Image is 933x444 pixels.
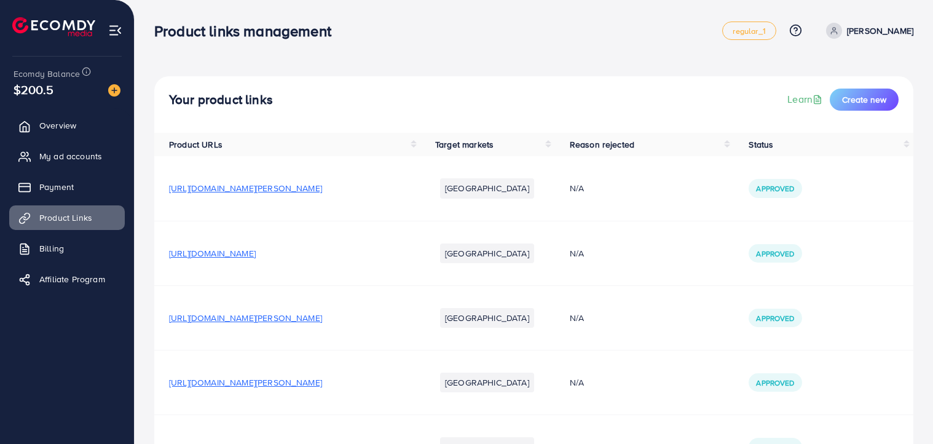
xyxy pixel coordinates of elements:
[570,182,584,194] span: N/A
[756,378,794,388] span: Approved
[9,175,125,199] a: Payment
[749,138,773,151] span: Status
[881,389,924,435] iframe: Chat
[12,17,95,36] img: logo
[787,92,825,106] a: Learn
[9,205,125,230] a: Product Links
[440,244,534,263] li: [GEOGRAPHIC_DATA]
[570,138,634,151] span: Reason rejected
[722,22,776,40] a: regular_1
[14,81,53,98] span: $200.5
[570,312,584,324] span: N/A
[440,373,534,392] li: [GEOGRAPHIC_DATA]
[9,113,125,138] a: Overview
[169,182,322,194] span: [URL][DOMAIN_NAME][PERSON_NAME]
[9,267,125,291] a: Affiliate Program
[39,242,64,255] span: Billing
[756,313,794,323] span: Approved
[169,92,273,108] h4: Your product links
[570,376,584,389] span: N/A
[9,236,125,261] a: Billing
[39,212,92,224] span: Product Links
[756,248,794,259] span: Approved
[440,308,534,328] li: [GEOGRAPHIC_DATA]
[9,144,125,168] a: My ad accounts
[169,247,256,260] span: [URL][DOMAIN_NAME]
[440,178,534,198] li: [GEOGRAPHIC_DATA]
[733,27,765,35] span: regular_1
[830,89,899,111] button: Create new
[847,23,913,38] p: [PERSON_NAME]
[570,247,584,260] span: N/A
[39,150,102,162] span: My ad accounts
[169,376,322,389] span: [URL][DOMAIN_NAME][PERSON_NAME]
[756,183,794,194] span: Approved
[169,312,322,324] span: [URL][DOMAIN_NAME][PERSON_NAME]
[169,138,222,151] span: Product URLs
[39,273,105,285] span: Affiliate Program
[39,119,76,132] span: Overview
[154,22,341,40] h3: Product links management
[108,84,120,97] img: image
[435,138,494,151] span: Target markets
[14,68,80,80] span: Ecomdy Balance
[821,23,913,39] a: [PERSON_NAME]
[842,93,886,106] span: Create new
[39,181,74,193] span: Payment
[108,23,122,38] img: menu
